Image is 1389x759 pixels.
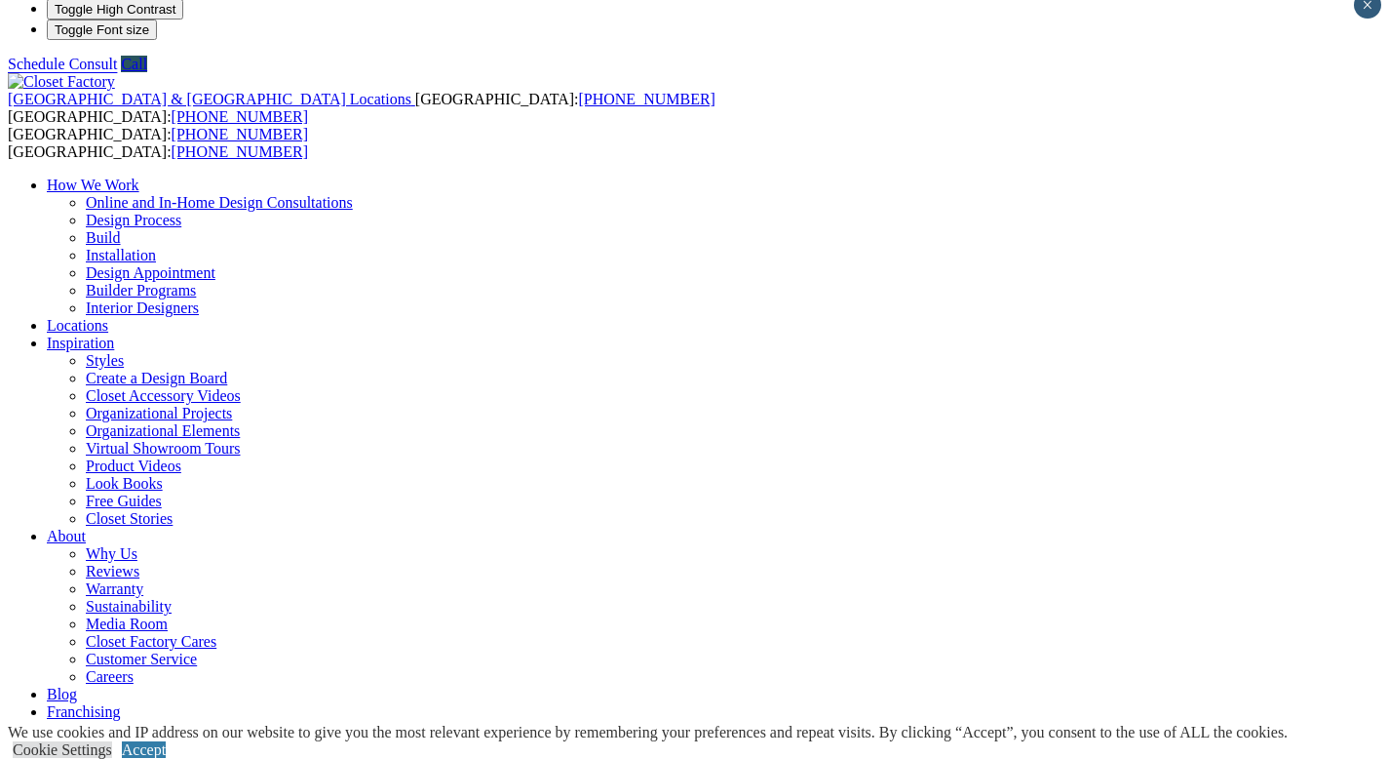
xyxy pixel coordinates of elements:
a: Styles [86,352,124,369]
a: Look Books [86,475,163,492]
a: Inspiration [47,335,114,351]
a: Careers [86,668,134,685]
a: Call [121,56,147,72]
a: [GEOGRAPHIC_DATA] & [GEOGRAPHIC_DATA] Locations [8,91,415,107]
span: [GEOGRAPHIC_DATA]: [GEOGRAPHIC_DATA]: [8,91,715,125]
a: Closet Factory Cares [86,633,216,650]
a: [PHONE_NUMBER] [578,91,714,107]
a: Closet Stories [86,510,173,527]
a: Warranty [86,580,143,597]
a: Interior Designers [86,300,199,316]
a: How We Work [47,177,139,193]
a: Design Process [86,212,181,228]
a: Sustainability [86,598,172,615]
a: [PHONE_NUMBER] [172,126,308,142]
a: Installation [86,247,156,263]
a: Accept [122,741,166,758]
a: Organizational Projects [86,405,232,421]
a: Media Room [86,616,168,632]
span: Toggle High Contrast [55,2,175,17]
a: Organizational Elements [86,422,240,439]
a: Create a Design Board [86,370,227,386]
a: [PHONE_NUMBER] [172,143,308,160]
a: Cookie Settings [13,741,112,758]
img: Closet Factory [8,73,115,91]
a: About [47,528,86,544]
a: Franchising [47,703,121,720]
a: Online and In-Home Design Consultations [86,194,353,211]
a: Customer Service [86,651,197,667]
a: Builder Programs [86,282,196,299]
a: Locations [47,317,108,334]
a: Why Us [86,545,137,562]
div: We use cookies and IP address on our website to give you the most relevant experience by remember... [8,724,1288,741]
span: Toggle Font size [55,22,149,37]
a: Blog [47,686,77,702]
a: Closet Accessory Videos [86,387,241,404]
a: Build [86,229,121,246]
a: Virtual Showroom Tours [86,440,241,457]
span: [GEOGRAPHIC_DATA]: [GEOGRAPHIC_DATA]: [8,126,308,160]
a: Reviews [86,563,139,579]
button: Toggle Font size [47,20,157,40]
a: Schedule Consult [8,56,117,72]
a: Product Videos [86,458,181,474]
span: [GEOGRAPHIC_DATA] & [GEOGRAPHIC_DATA] Locations [8,91,411,107]
a: Design Appointment [86,264,215,281]
a: [PHONE_NUMBER] [172,108,308,125]
a: Free Guides [86,493,162,509]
